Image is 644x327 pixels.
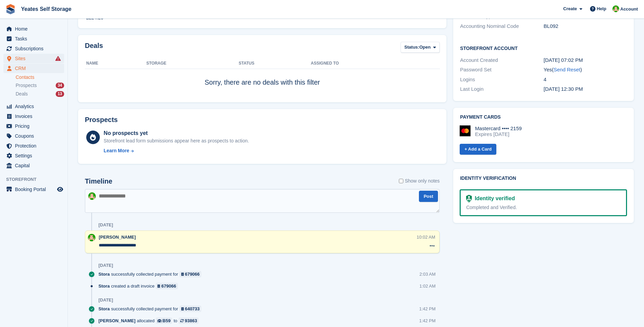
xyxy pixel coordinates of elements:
[612,5,619,12] img: Angela Field
[475,125,522,132] div: Mastercard •••• 2159
[205,79,320,86] span: Sorry, there are no deals with this filter
[98,297,113,303] div: [DATE]
[404,44,419,51] span: Status:
[15,44,56,53] span: Subscriptions
[472,194,515,203] div: Identity verified
[475,131,522,137] div: Expires [DATE]
[3,34,64,44] a: menu
[16,91,28,97] span: Deals
[563,5,577,12] span: Create
[56,91,64,97] div: 13
[16,82,64,89] a: Prospects 34
[419,191,438,202] button: Post
[98,283,110,289] span: Stora
[18,3,74,15] a: Yeates Self Storage
[311,58,440,69] th: Assigned to
[88,234,95,241] img: Angela Field
[419,306,436,312] div: 1:42 PM
[146,58,239,69] th: Storage
[16,74,64,81] a: Contacts
[15,102,56,111] span: Analytics
[15,54,56,63] span: Sites
[98,263,113,268] div: [DATE]
[55,56,61,61] i: Smart entry sync failures have occurred
[5,4,16,14] img: stora-icon-8386f47178a22dfd0bd8f6a31ec36ba5ce8667c1dd55bd0f319d3a0aa187defe.svg
[104,147,129,154] div: Learn More
[552,67,582,72] span: ( )
[15,161,56,170] span: Capital
[544,66,627,74] div: Yes
[466,195,472,202] img: Identity Verification Ready
[460,76,544,84] div: Logins
[544,76,627,84] div: 4
[460,125,471,136] img: Mastercard Logo
[15,64,56,73] span: CRM
[156,283,178,289] a: 679066
[401,42,440,53] button: Status: Open
[15,34,56,44] span: Tasks
[16,82,37,89] span: Prospects
[98,271,205,277] div: successfully collected payment for
[185,306,200,312] div: 640733
[620,6,638,13] span: Account
[15,151,56,160] span: Settings
[3,151,64,160] a: menu
[85,42,103,54] h2: Deals
[156,317,172,324] a: B59
[104,147,249,154] a: Learn More
[554,67,580,72] a: Send Reset
[3,24,64,34] a: menu
[98,317,202,324] div: allocated to
[597,5,606,12] span: Help
[85,58,146,69] th: Name
[544,56,627,64] div: [DATE] 07:02 PM
[460,56,544,64] div: Account Created
[3,64,64,73] a: menu
[15,121,56,131] span: Pricing
[104,137,249,144] div: Storefront lead form submissions appear here as prospects to action.
[104,129,249,137] div: No prospects yet
[3,102,64,111] a: menu
[239,58,311,69] th: Status
[99,235,136,240] span: [PERSON_NAME]
[16,90,64,98] a: Deals 13
[419,317,436,324] div: 1:42 PM
[544,22,627,30] div: BL092
[180,306,202,312] a: 640733
[6,176,68,183] span: Storefront
[3,111,64,121] a: menu
[3,54,64,63] a: menu
[98,306,110,312] span: Stora
[3,121,64,131] a: menu
[460,45,627,51] h2: Storefront Account
[460,115,627,120] h2: Payment cards
[185,317,197,324] div: 93863
[3,185,64,194] a: menu
[3,161,64,170] a: menu
[15,141,56,151] span: Protection
[419,44,430,51] span: Open
[460,85,544,93] div: Last Login
[98,317,135,324] span: [PERSON_NAME]
[417,234,435,240] div: 10:02 AM
[544,86,583,92] time: 2025-08-16 11:30:37 UTC
[15,131,56,141] span: Coupons
[15,111,56,121] span: Invoices
[460,22,544,30] div: Accounting Nominal Code
[460,66,544,74] div: Password Set
[98,271,110,277] span: Stora
[15,24,56,34] span: Home
[15,185,56,194] span: Booking Portal
[419,271,436,277] div: 2:03 AM
[56,185,64,193] a: Preview store
[98,306,205,312] div: successfully collected payment for
[419,283,436,289] div: 1:02 AM
[179,317,199,324] a: 93863
[98,283,181,289] div: created a draft invoice
[3,44,64,53] a: menu
[399,177,440,185] label: Show only notes
[161,283,176,289] div: 679066
[466,204,621,211] div: Completed and Verified.
[88,192,96,200] img: Angela Field
[85,116,118,124] h2: Prospects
